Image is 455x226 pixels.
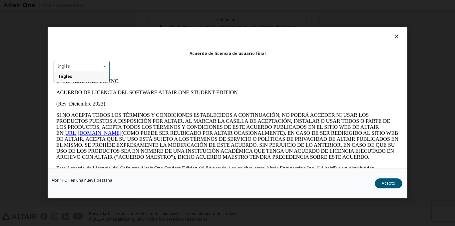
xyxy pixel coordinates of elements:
[52,179,112,183] a: Abrir PDF en una nueva pestaña
[3,3,66,8] font: INGENIERÍA ALTAIR, INC.
[10,55,68,60] a: [URL][DOMAIN_NAME]
[3,55,345,84] font: (COMO PUEDE SER REUBICADO POR ALTAIR OCASIONALMENTE). EN CASO DE SER REDIRIGIDO AL SITIO WEB DE A...
[382,181,395,186] font: Acepto
[190,51,266,56] font: Acuerdo de licencia de usuario final
[3,37,336,60] font: SI NO ACEPTA TODOS LOS TÉRMINOS Y CONDICIONES ESTABLECIDOS A CONTINUACIÓN, NO PODRÁ ACCEDER NI US...
[3,90,337,119] font: Este Acuerdo de Licencia del Software Altair One Student Edition (el "Acuerdo") se celebra entre ...
[3,25,52,31] font: (Rev. Diciembre 2023)
[59,74,72,80] font: Inglés
[52,178,112,183] font: Abrir PDF en una nueva pestaña
[3,14,184,20] font: ACUERDO DE LICENCIA DEL SOFTWARE ALTAIR ONE STUDENT EDITION
[58,63,70,69] font: Inglés
[375,179,402,189] button: Acepto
